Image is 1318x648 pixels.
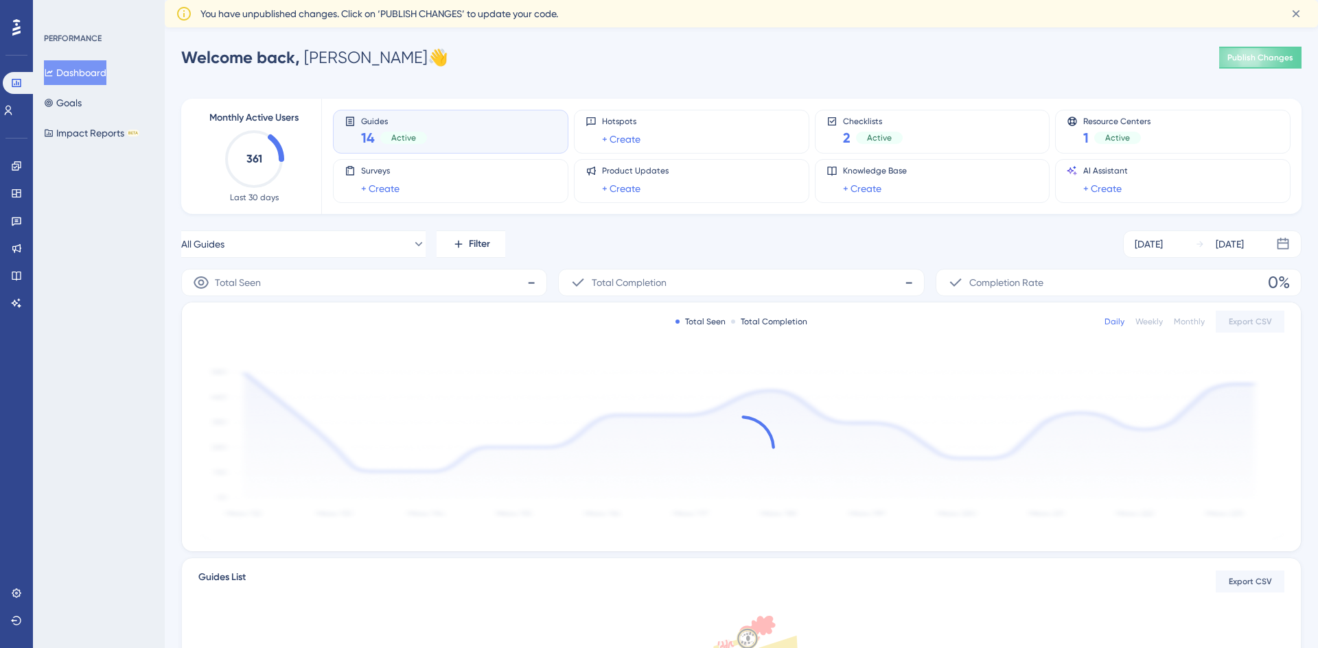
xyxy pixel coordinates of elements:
span: Total Seen [215,274,261,291]
button: Impact ReportsBETA [44,121,139,145]
span: Active [391,132,416,143]
button: Dashboard [44,60,106,85]
div: [DATE] [1216,236,1244,252]
span: 0% [1268,272,1290,293]
div: Daily [1105,316,1124,327]
a: + Create [602,131,640,147]
div: Total Completion [731,316,807,327]
span: Knowledge Base [843,165,907,176]
div: Weekly [1135,316,1163,327]
span: Guides [361,116,427,125]
span: Welcome back, [181,47,300,67]
span: 1 [1083,128,1089,147]
button: Publish Changes [1219,47,1302,69]
a: + Create [843,180,881,197]
a: + Create [1083,180,1122,197]
text: 361 [246,152,262,165]
span: Last 30 days [230,192,279,203]
div: BETA [127,130,139,136]
span: All Guides [181,236,224,252]
span: - [905,272,913,293]
span: Completion Rate [969,274,1043,291]
div: [PERSON_NAME] 👋 [181,47,448,69]
button: Export CSV [1216,311,1284,333]
button: All Guides [181,230,426,258]
span: - [527,272,535,293]
span: Surveys [361,165,400,176]
div: Monthly [1174,316,1205,327]
span: Product Updates [602,165,669,176]
a: + Create [602,180,640,197]
div: [DATE] [1135,236,1163,252]
button: Goals [44,91,82,115]
span: Filter [469,236,490,252]
span: Export CSV [1229,576,1272,587]
button: Export CSV [1216,571,1284,592]
span: Total Completion [592,274,667,291]
span: Guides List [198,569,246,594]
span: Active [867,132,892,143]
button: Filter [437,230,505,258]
span: Hotspots [602,116,640,127]
span: Export CSV [1229,316,1272,327]
div: PERFORMANCE [44,33,102,44]
span: Publish Changes [1227,52,1293,63]
span: 14 [361,128,375,147]
a: + Create [361,180,400,197]
span: Checklists [843,116,903,125]
span: You have unpublished changes. Click on ‘PUBLISH CHANGES’ to update your code. [200,5,558,22]
span: Resource Centers [1083,116,1151,125]
span: Active [1105,132,1130,143]
span: 2 [843,128,851,147]
span: AI Assistant [1083,165,1128,176]
div: Total Seen [675,316,726,327]
span: Monthly Active Users [209,110,299,126]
